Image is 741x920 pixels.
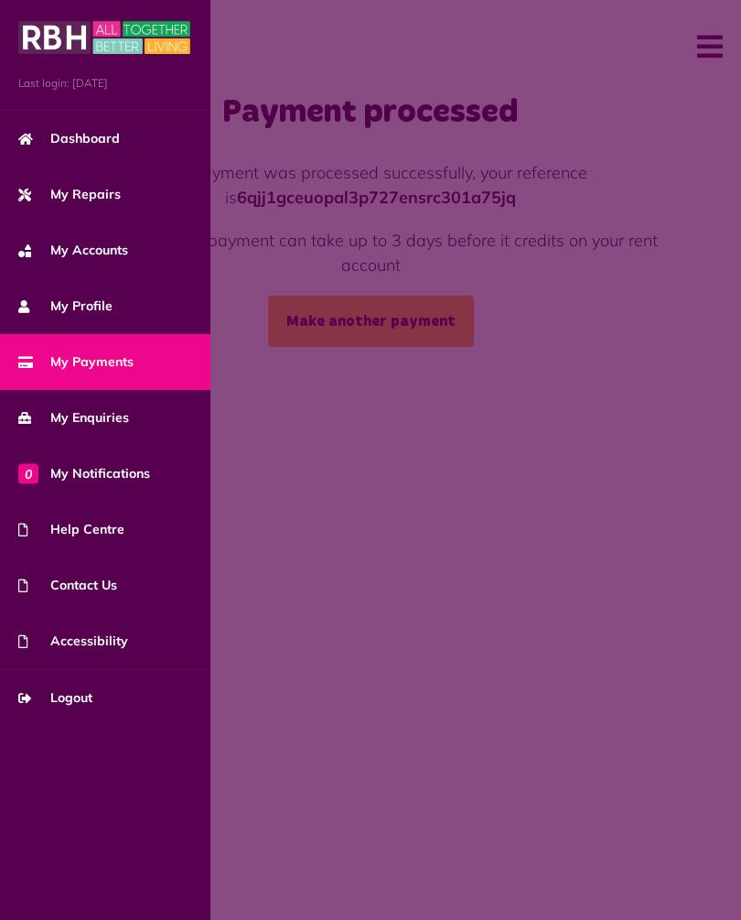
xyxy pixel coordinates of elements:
[18,464,150,483] span: My Notifications
[18,688,92,708] span: Logout
[18,520,124,539] span: Help Centre
[18,297,113,316] span: My Profile
[18,18,190,57] img: MyRBH
[18,632,128,651] span: Accessibility
[18,408,129,428] span: My Enquiries
[18,241,128,260] span: My Accounts
[18,185,121,204] span: My Repairs
[18,463,38,483] span: 0
[18,576,117,595] span: Contact Us
[18,352,134,372] span: My Payments
[18,129,120,148] span: Dashboard
[18,75,192,92] span: Last login: [DATE]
